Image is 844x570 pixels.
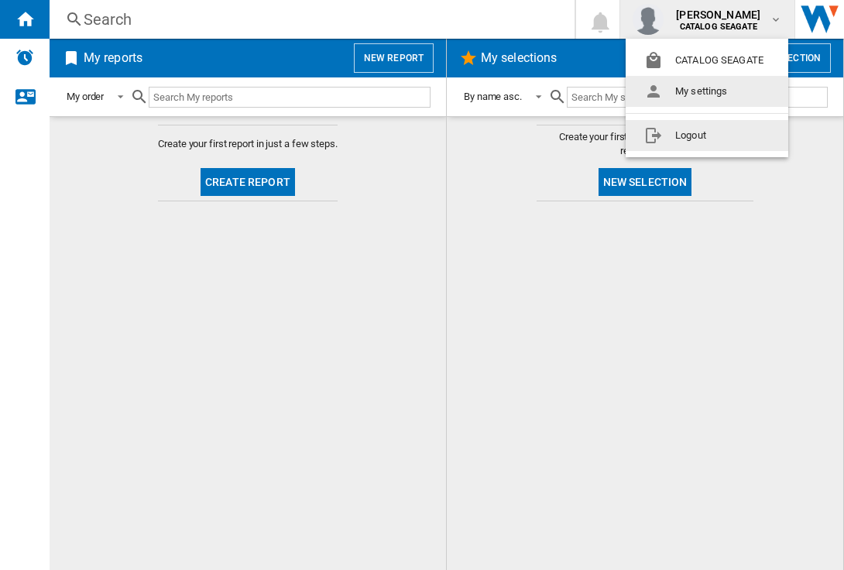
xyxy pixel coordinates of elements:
[626,120,788,151] button: Logout
[626,45,788,76] button: CATALOG SEAGATE
[626,76,788,107] button: My settings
